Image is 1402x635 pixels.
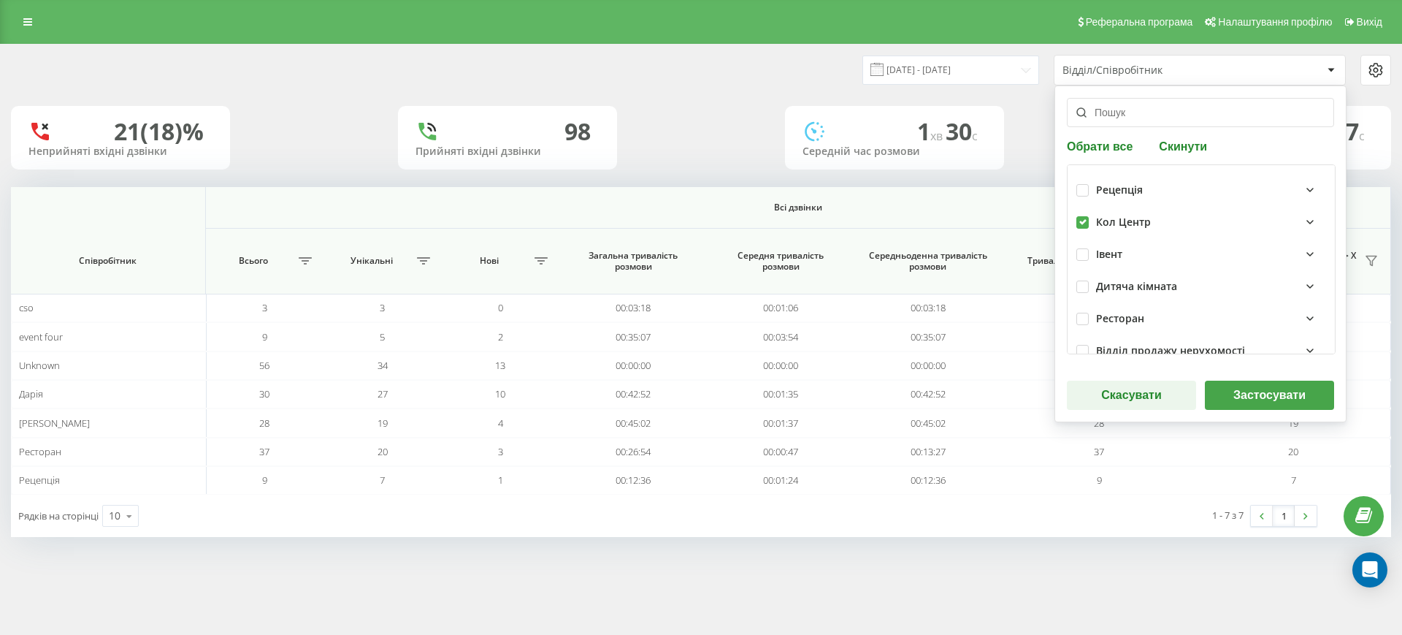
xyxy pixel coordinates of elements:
span: 4 [498,417,503,430]
td: 00:13:27 [854,438,1002,466]
span: 7 [380,474,385,487]
span: Налаштування профілю [1218,16,1332,28]
div: Прийняті вхідні дзвінки [415,145,600,158]
button: Скасувати [1067,381,1196,410]
span: c [972,128,978,144]
button: Обрати все [1067,139,1137,153]
span: Ресторан [19,445,61,458]
td: 00:00:00 [707,351,854,380]
td: 00:26:54 [559,438,707,466]
span: 34 [378,359,388,372]
span: Унікальні [331,255,413,267]
span: Нові [449,255,531,267]
input: Пошук [1067,98,1334,127]
td: 00:35:07 [854,322,1002,351]
td: 00:03:18 [559,294,707,322]
td: 00:00:47 [707,438,854,466]
td: 00:42:52 [559,380,707,408]
div: Дитяча кімната [1096,281,1177,293]
span: Співробітник [27,255,188,267]
div: Неприйняті вхідні дзвінки [28,145,212,158]
span: Загальна тривалість розмови [573,250,693,273]
span: 37 [259,445,269,458]
span: Середня тривалість розмови [721,250,840,273]
span: 1 [917,115,946,147]
span: cso [19,301,34,314]
span: 13 [495,359,505,372]
span: 56 [259,359,269,372]
span: 10 [495,387,505,400]
td: 00:01:06 [707,294,854,322]
span: 3 [498,445,503,458]
span: c [1359,128,1365,144]
span: 5 [380,330,385,343]
td: 00:00:00 [559,351,707,380]
div: 1 - 7 з 7 [1212,508,1244,522]
span: Реферальна програма [1086,16,1193,28]
div: Івент [1096,248,1122,261]
span: Вихід [1357,16,1382,28]
span: 28 [1094,417,1104,430]
span: 3 [380,301,385,314]
button: Застосувати [1205,381,1334,410]
div: 98 [564,118,591,145]
td: 00:03:54 [707,322,854,351]
span: 7 [1291,474,1296,487]
td: 00:01:37 [707,408,854,437]
span: 30 [946,115,978,147]
div: Відділ продажу нерухомості [1096,345,1245,357]
span: Всього [213,255,295,267]
span: Середньоденна тривалість розмови [868,250,988,273]
span: 19 [1288,417,1298,430]
td: 00:42:52 [854,380,1002,408]
div: Рецепція [1096,184,1143,197]
span: 37 [1094,445,1104,458]
span: Дарія [19,387,43,400]
div: Відділ/Співробітник [1062,64,1237,77]
span: 9 [262,330,267,343]
span: 27 [378,387,388,400]
span: 19 [378,417,388,430]
span: 9 [262,474,267,487]
div: 10 [109,509,120,523]
td: 00:01:35 [707,380,854,408]
td: 00:35:07 [559,322,707,351]
span: 3 [262,301,267,314]
span: 9 [1097,474,1102,487]
span: Рецепція [19,474,60,487]
td: 00:12:36 [854,466,1002,495]
span: 20 [378,445,388,458]
span: 30 [259,387,269,400]
button: Скинути [1154,139,1211,153]
div: Середній час розмови [802,145,987,158]
div: Open Intercom Messenger [1352,552,1387,588]
span: 37 [1333,115,1365,147]
td: 00:45:02 [854,408,1002,437]
span: 0 [498,301,503,314]
span: Тривалість розмови > Х сек. [1009,255,1166,267]
div: Ресторан [1096,313,1144,325]
span: Unknown [19,359,60,372]
span: хв [930,128,946,144]
span: 2 [498,330,503,343]
td: 00:45:02 [559,408,707,437]
td: 00:03:18 [854,294,1002,322]
div: 21 (18)% [114,118,204,145]
span: [PERSON_NAME] [19,417,90,430]
td: 00:12:36 [559,466,707,495]
span: Всі дзвінки [272,202,1325,213]
td: 00:00:00 [854,351,1002,380]
a: 1 [1273,506,1295,526]
span: 28 [259,417,269,430]
span: Рядків на сторінці [18,509,99,522]
span: 20 [1288,445,1298,458]
span: event four [19,330,63,343]
div: Кол Центр [1096,216,1151,229]
td: 00:01:24 [707,466,854,495]
span: 1 [498,474,503,487]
